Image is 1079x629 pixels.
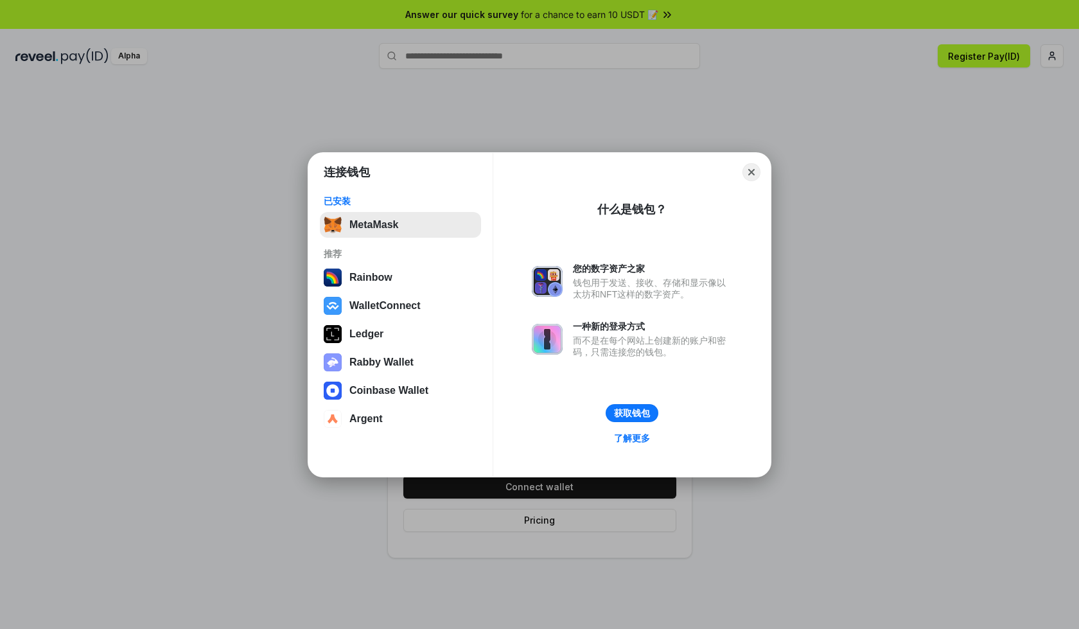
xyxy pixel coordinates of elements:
[320,406,481,432] button: Argent
[320,212,481,238] button: MetaMask
[324,353,342,371] img: svg+xml,%3Csvg%20xmlns%3D%22http%3A%2F%2Fwww.w3.org%2F2000%2Fsvg%22%20fill%3D%22none%22%20viewBox...
[597,202,667,217] div: 什么是钱包？
[742,163,760,181] button: Close
[349,300,421,312] div: WalletConnect
[573,321,732,332] div: 一种新的登录方式
[320,350,481,375] button: Rabby Wallet
[532,324,563,355] img: svg+xml,%3Csvg%20xmlns%3D%22http%3A%2F%2Fwww.w3.org%2F2000%2Fsvg%22%20fill%3D%22none%22%20viewBox...
[320,321,481,347] button: Ledger
[573,263,732,274] div: 您的数字资产之家
[320,293,481,319] button: WalletConnect
[606,430,658,447] a: 了解更多
[324,164,370,180] h1: 连接钱包
[324,410,342,428] img: svg+xml,%3Csvg%20width%3D%2228%22%20height%3D%2228%22%20viewBox%3D%220%200%2028%2028%22%20fill%3D...
[324,382,342,400] img: svg+xml,%3Csvg%20width%3D%2228%22%20height%3D%2228%22%20viewBox%3D%220%200%2028%2028%22%20fill%3D...
[324,248,477,260] div: 推荐
[532,266,563,297] img: svg+xml,%3Csvg%20xmlns%3D%22http%3A%2F%2Fwww.w3.org%2F2000%2Fsvg%22%20fill%3D%22none%22%20viewBox...
[324,216,342,234] img: svg+xml,%3Csvg%20fill%3D%22none%22%20height%3D%2233%22%20viewBox%3D%220%200%2035%2033%22%20width%...
[349,357,414,368] div: Rabby Wallet
[324,195,477,207] div: 已安装
[349,272,392,283] div: Rainbow
[320,265,481,290] button: Rainbow
[324,269,342,287] img: svg+xml,%3Csvg%20width%3D%22120%22%20height%3D%22120%22%20viewBox%3D%220%200%20120%20120%22%20fil...
[349,385,428,396] div: Coinbase Wallet
[324,325,342,343] img: svg+xml,%3Csvg%20xmlns%3D%22http%3A%2F%2Fwww.w3.org%2F2000%2Fsvg%22%20width%3D%2228%22%20height%3...
[614,432,650,444] div: 了解更多
[320,378,481,403] button: Coinbase Wallet
[349,413,383,425] div: Argent
[573,277,732,300] div: 钱包用于发送、接收、存储和显示像以太坊和NFT这样的数字资产。
[349,328,383,340] div: Ledger
[349,219,398,231] div: MetaMask
[573,335,732,358] div: 而不是在每个网站上创建新的账户和密码，只需连接您的钱包。
[606,404,658,422] button: 获取钱包
[614,407,650,419] div: 获取钱包
[324,297,342,315] img: svg+xml,%3Csvg%20width%3D%2228%22%20height%3D%2228%22%20viewBox%3D%220%200%2028%2028%22%20fill%3D...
